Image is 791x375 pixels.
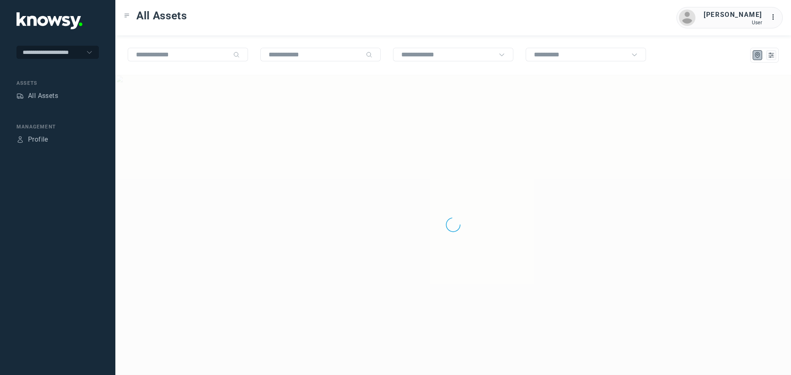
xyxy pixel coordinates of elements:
[16,79,99,87] div: Assets
[704,20,762,26] div: User
[679,9,695,26] img: avatar.png
[136,8,187,23] span: All Assets
[770,12,780,22] div: :
[704,10,762,20] div: [PERSON_NAME]
[28,135,48,144] div: Profile
[16,92,24,100] div: Assets
[16,136,24,143] div: Profile
[28,91,58,101] div: All Assets
[366,51,372,58] div: Search
[754,51,761,59] div: Map
[771,14,779,20] tspan: ...
[770,12,780,23] div: :
[233,51,240,58] div: Search
[16,123,99,130] div: Management
[768,51,775,59] div: List
[124,13,130,19] div: Toggle Menu
[16,91,58,101] a: AssetsAll Assets
[16,12,82,29] img: Application Logo
[16,135,48,144] a: ProfileProfile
